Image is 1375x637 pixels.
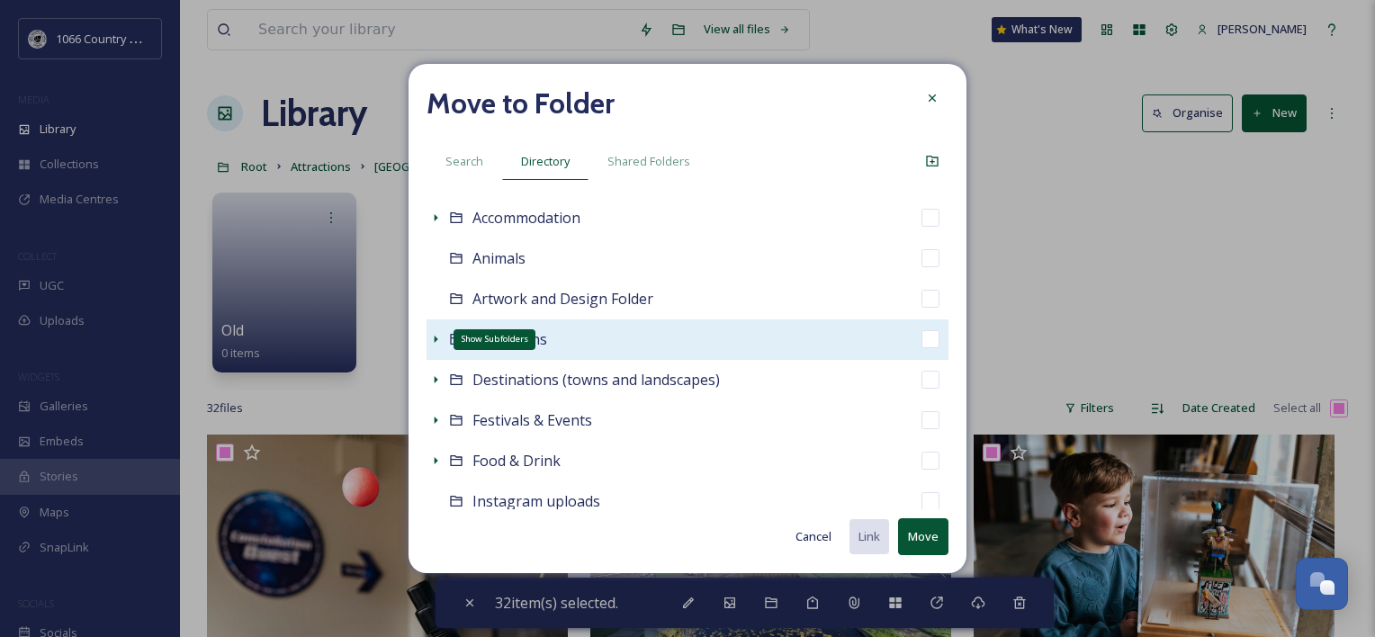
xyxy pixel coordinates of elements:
[898,518,948,555] button: Move
[607,153,690,170] span: Shared Folders
[445,153,483,170] span: Search
[472,248,526,268] span: Animals
[454,329,535,349] div: Show Subfolders
[786,519,840,554] button: Cancel
[427,82,615,125] h2: Move to Folder
[1296,558,1348,610] button: Open Chat
[472,451,561,471] span: Food & Drink
[472,289,653,309] span: Artwork and Design Folder
[849,519,889,554] button: Link
[472,208,580,228] span: Accommodation
[472,491,600,511] span: Instagram uploads
[472,370,720,390] span: Destinations (towns and landscapes)
[472,410,592,430] span: Festivals & Events
[521,153,570,170] span: Directory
